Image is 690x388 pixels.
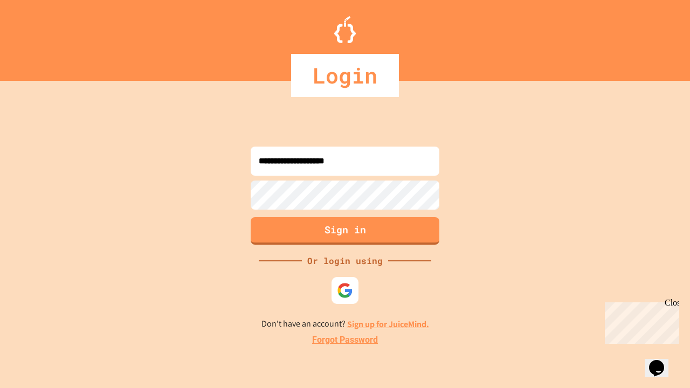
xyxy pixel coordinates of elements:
iframe: chat widget [601,298,679,344]
div: Login [291,54,399,97]
a: Sign up for JuiceMind. [347,318,429,330]
iframe: chat widget [645,345,679,377]
button: Sign in [251,217,439,245]
img: google-icon.svg [337,282,353,299]
div: Chat with us now!Close [4,4,74,68]
a: Forgot Password [312,334,378,347]
p: Don't have an account? [261,317,429,331]
div: Or login using [302,254,388,267]
img: Logo.svg [334,16,356,43]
